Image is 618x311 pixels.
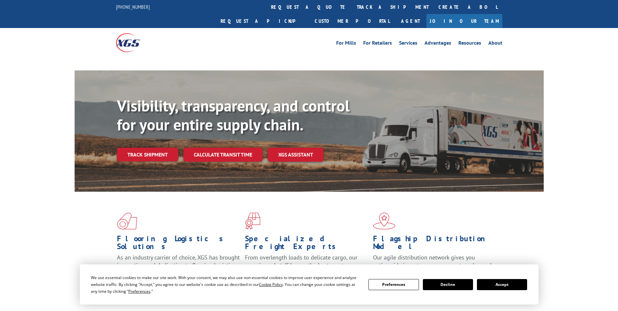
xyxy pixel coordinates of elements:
a: Request a pickup [216,14,310,28]
div: Cookie Consent Prompt [80,264,539,304]
h1: Flagship Distribution Model [373,235,496,254]
p: From overlength loads to delicate cargo, our experienced staff knows the best way to move your fr... [245,254,368,283]
a: Resources [458,40,481,48]
a: For Mills [336,40,356,48]
button: Accept [477,279,527,290]
b: Visibility, transparency, and control for your entire supply chain. [117,96,350,135]
span: Preferences [128,289,151,294]
button: Decline [423,279,473,290]
img: xgs-icon-total-supply-chain-intelligence-red [117,213,137,230]
a: Services [399,40,417,48]
a: [PHONE_NUMBER] [116,4,150,10]
h1: Flooring Logistics Solutions [117,235,240,254]
a: Join Our Team [426,14,502,28]
a: Customer Portal [310,14,395,28]
h1: Specialized Freight Experts [245,235,368,254]
a: About [488,40,502,48]
a: Calculate transit time [183,148,263,162]
a: Agent [395,14,426,28]
img: xgs-icon-flagship-distribution-model-red [373,213,395,230]
img: xgs-icon-focused-on-flooring-red [245,213,260,230]
span: Cookie Policy [259,282,283,287]
span: As an industry carrier of choice, XGS has brought innovation and dedication to flooring logistics... [117,254,240,277]
a: Track shipment [117,148,178,161]
button: Preferences [368,279,419,290]
a: XGS ASSISTANT [268,148,323,162]
a: For Retailers [363,40,392,48]
span: Our agile distribution network gives you nationwide inventory management on demand. [373,254,493,269]
div: We use essential cookies to make our site work. With your consent, we may also use non-essential ... [91,274,361,295]
a: Advantages [424,40,451,48]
